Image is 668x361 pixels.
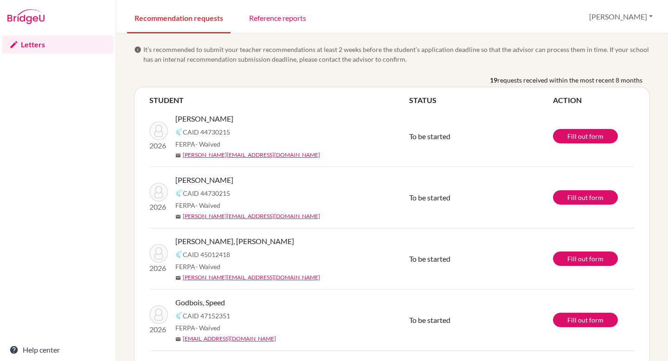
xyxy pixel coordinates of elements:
img: Godbois, Speed [149,305,168,324]
span: mail [175,275,181,281]
span: mail [175,153,181,158]
span: To be started [409,254,450,263]
th: ACTION [553,95,635,106]
a: Fill out form [553,190,618,205]
span: [PERSON_NAME] [175,174,233,186]
a: [EMAIL_ADDRESS][DOMAIN_NAME] [183,335,276,343]
span: FERPA [175,139,220,149]
span: To be started [409,193,450,202]
a: Reference reports [242,1,314,33]
span: [PERSON_NAME] [175,113,233,124]
th: STUDENT [149,95,409,106]
p: 2026 [149,201,168,213]
span: FERPA [175,200,220,210]
b: 19 [490,75,497,85]
img: Common App logo [175,312,183,319]
a: [PERSON_NAME][EMAIL_ADDRESS][DOMAIN_NAME] [183,212,320,220]
span: CAID 47152351 [183,311,230,321]
img: Common App logo [175,189,183,197]
span: - Waived [195,140,220,148]
a: Fill out form [553,251,618,266]
span: - Waived [195,201,220,209]
span: To be started [409,132,450,141]
span: FERPA [175,262,220,271]
span: To be started [409,316,450,324]
button: [PERSON_NAME] [585,8,657,26]
a: Fill out form [553,129,618,143]
img: Hernández, Sofía [149,122,168,140]
p: 2026 [149,324,168,335]
a: [PERSON_NAME][EMAIL_ADDRESS][DOMAIN_NAME] [183,273,320,282]
span: mail [175,336,181,342]
span: CAID 44730215 [183,127,230,137]
a: Recommendation requests [127,1,231,33]
span: - Waived [195,263,220,271]
a: Letters [2,35,114,54]
span: CAID 45012418 [183,250,230,259]
span: [PERSON_NAME], [PERSON_NAME] [175,236,294,247]
a: Help center [2,341,114,359]
span: CAID 44730215 [183,188,230,198]
p: 2026 [149,263,168,274]
span: requests received within the most recent 8 months [497,75,642,85]
span: It’s recommended to submit your teacher recommendations at least 2 weeks before the student’s app... [143,45,650,64]
img: Bridge-U [7,9,45,24]
th: STATUS [409,95,553,106]
span: - Waived [195,324,220,332]
img: Hernández, Sofía [149,183,168,201]
span: mail [175,214,181,219]
span: info [134,46,141,53]
img: Diarte Gil, Gabriel [149,244,168,263]
a: [PERSON_NAME][EMAIL_ADDRESS][DOMAIN_NAME] [183,151,320,159]
img: Common App logo [175,128,183,135]
p: 2026 [149,140,168,151]
img: Common App logo [175,251,183,258]
a: Fill out form [553,313,618,327]
span: FERPA [175,323,220,333]
span: Godbois, Speed [175,297,225,308]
